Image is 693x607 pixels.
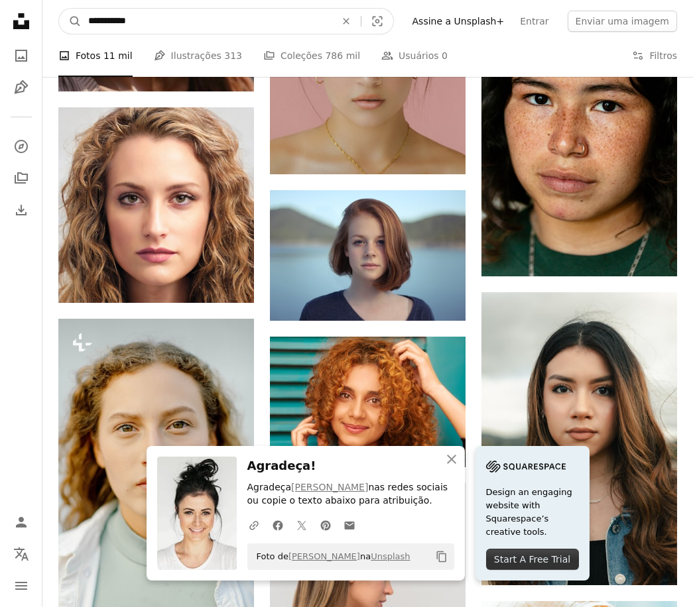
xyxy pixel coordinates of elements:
[266,512,290,538] a: Compartilhar no Facebook
[481,433,677,445] a: mulher na jaqueta jeans azul
[486,486,579,539] span: Design an engaging website with Squarespace’s creative tools.
[325,48,360,63] span: 786 mil
[632,34,677,77] button: Filtros
[247,457,454,476] h3: Agradeça!
[8,573,34,599] button: Menu
[58,199,254,211] a: mulher com cabelo loiro e batom vermelho
[58,107,254,303] img: mulher com cabelo loiro e batom vermelho
[58,8,394,34] form: Pesquise conteúdo visual em todo o site
[291,482,368,492] a: [PERSON_NAME]
[338,512,361,538] a: Compartilhar por e-mail
[314,512,338,538] a: Compartilhar no Pinterest
[381,34,448,77] a: Usuários 0
[512,11,556,32] a: Entrar
[475,446,590,580] a: Design an engaging website with Squarespace’s creative tools.Start A Free Trial
[270,190,466,321] img: Fotografia de foco raso da mulher ao ar livre durante o dia
[270,396,466,408] a: mulher na camisa preta do pescoço da tripulação
[8,197,34,223] a: Histórico de downloads
[263,34,360,77] a: Coleções 786 mil
[58,459,254,470] a: um close up de uma pessoa vestindo uma camisa de gola alta
[8,74,34,101] a: Ilustrações
[224,48,242,63] span: 313
[332,9,361,34] button: Limpar
[8,541,34,567] button: Idioma
[8,8,34,37] a: Início — Unsplash
[405,11,513,32] a: Assine a Unsplash+
[247,481,454,508] p: Agradeça nas redes sociais ou copie o texto abaixo para atribuição.
[8,133,34,160] a: Explorar
[250,546,410,567] span: Foto de na
[8,165,34,192] a: Coleções
[8,509,34,535] a: Entrar / Cadastrar-se
[154,34,242,77] a: Ilustrações 313
[568,11,677,32] button: Enviar uma imagem
[481,123,677,135] a: um close up de uma pessoa com sardas no rosto
[486,549,579,570] div: Start A Free Trial
[290,512,314,538] a: Compartilhar no Twitter
[481,292,677,586] img: mulher na jaqueta jeans azul
[270,337,466,467] img: mulher na camisa preta do pescoço da tripulação
[59,9,82,34] button: Pesquise na Unsplash
[288,551,360,561] a: [PERSON_NAME]
[430,545,453,568] button: Copiar para a área de transferência
[361,9,393,34] button: Pesquisa visual
[270,249,466,261] a: Fotografia de foco raso da mulher ao ar livre durante o dia
[486,457,566,476] img: file-1705255347840-230a6ab5bca9image
[371,551,410,561] a: Unsplash
[442,48,448,63] span: 0
[8,42,34,69] a: Fotos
